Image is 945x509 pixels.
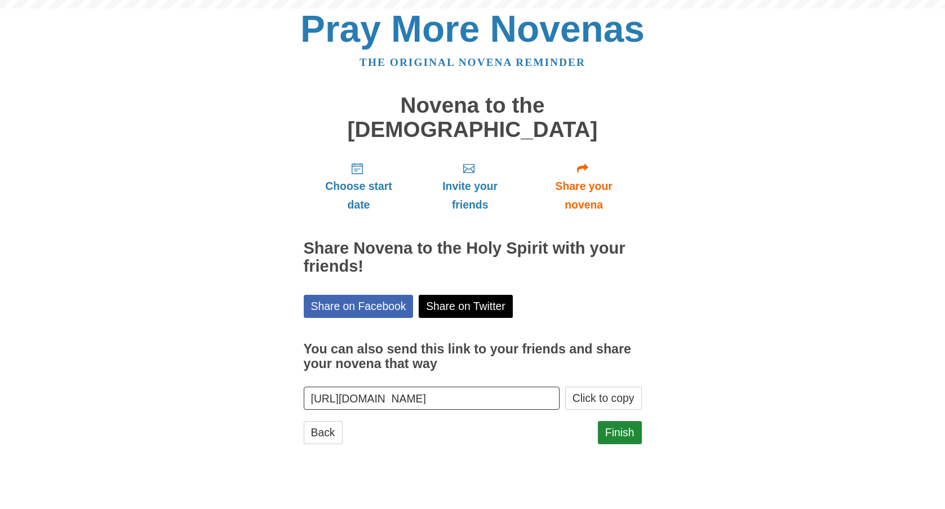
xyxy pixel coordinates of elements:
a: Choose start date [304,153,414,220]
a: The original novena reminder [360,56,585,68]
a: Invite your friends [414,153,526,220]
button: Click to copy [565,387,642,410]
a: Back [304,421,343,444]
span: Invite your friends [425,177,514,214]
a: Share your novena [526,153,642,220]
a: Share on Twitter [419,295,513,318]
h1: Novena to the [DEMOGRAPHIC_DATA] [304,94,642,141]
h2: Share Novena to the Holy Spirit with your friends! [304,240,642,276]
h3: You can also send this link to your friends and share your novena that way [304,342,642,371]
a: Pray More Novenas [300,8,645,50]
a: Finish [598,421,642,444]
span: Share your novena [538,177,631,214]
a: Share on Facebook [304,295,414,318]
span: Choose start date [315,177,403,214]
